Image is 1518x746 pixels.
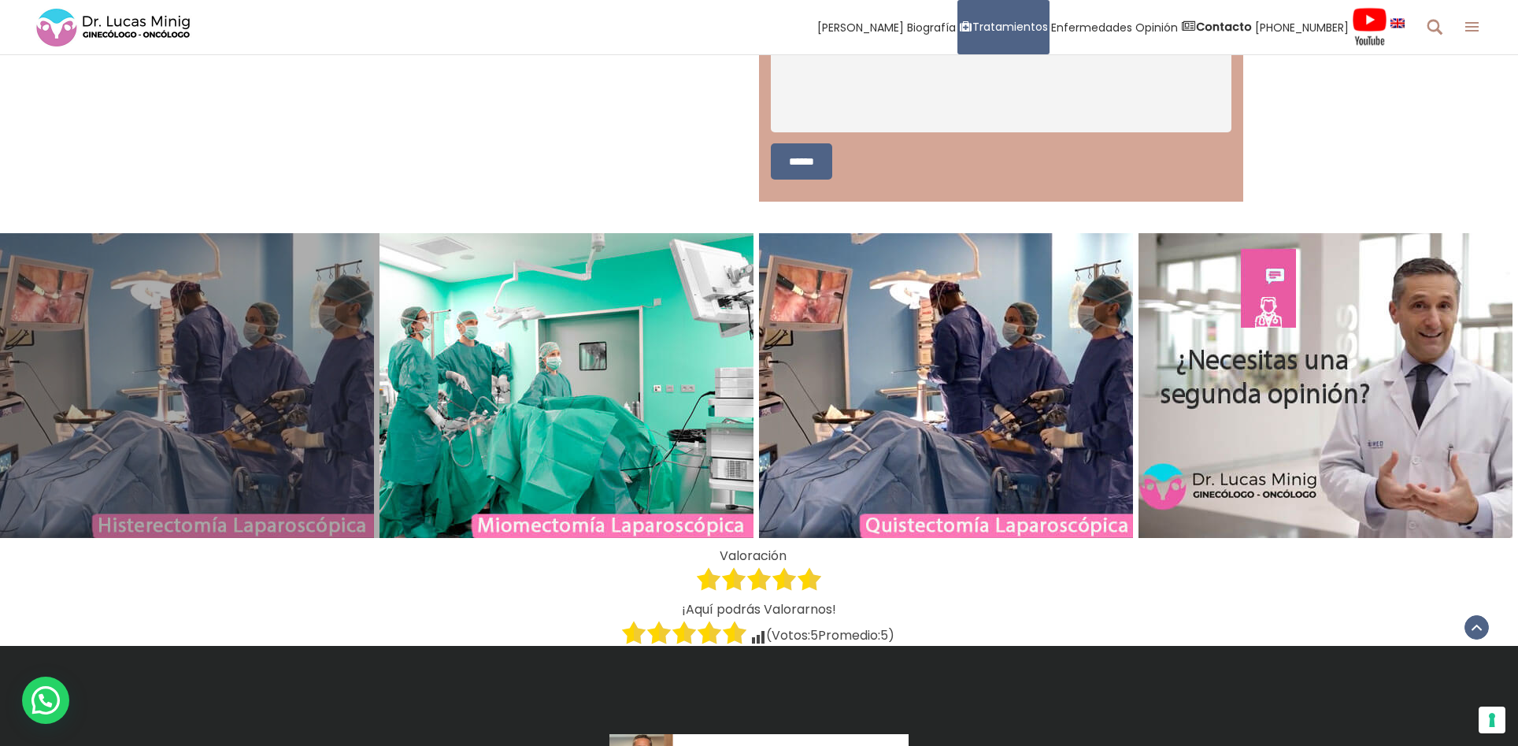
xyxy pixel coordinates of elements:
[1479,707,1505,733] button: Sus preferencias de consentimiento para tecnologías de seguimiento
[1051,18,1132,36] span: Enfermedades
[810,626,818,644] span: 5
[766,626,894,644] span: (Votos: Promedio: )
[880,626,888,644] span: 5
[907,18,956,36] span: Biografía
[1390,18,1405,28] img: language english
[22,677,69,724] div: WhatsApp contact
[1196,19,1252,35] strong: Contacto
[1135,18,1178,36] span: Opinión
[1255,18,1349,36] span: [PHONE_NUMBER]
[817,18,904,36] span: [PERSON_NAME]
[972,18,1048,36] span: Tratamientos
[1352,7,1387,46] img: Videos Youtube Ginecología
